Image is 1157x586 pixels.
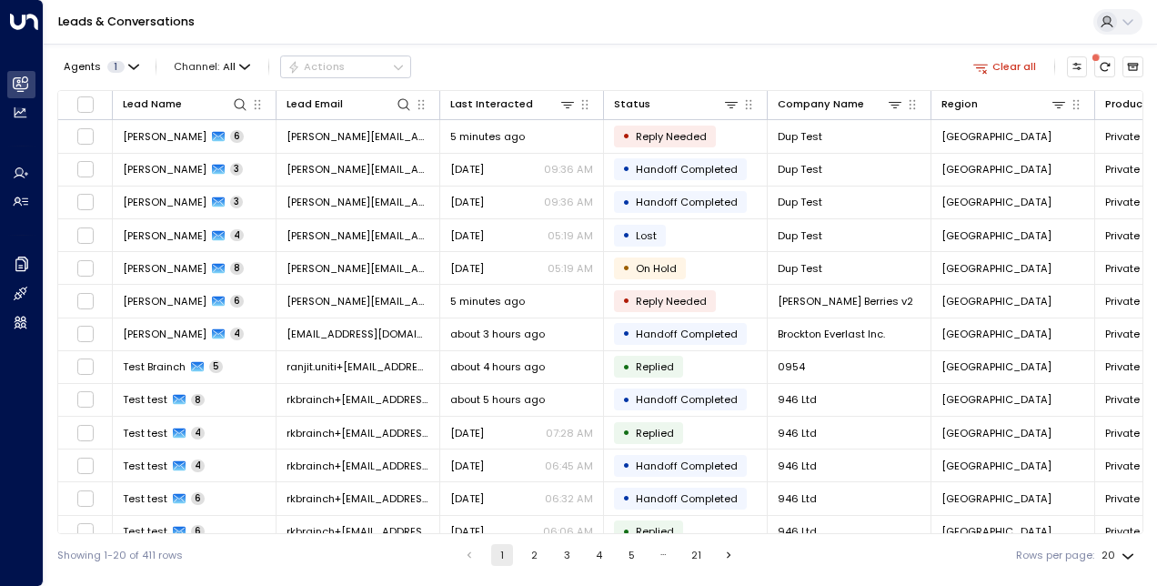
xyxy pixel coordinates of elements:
span: Handoff Completed [636,491,738,506]
button: Channel:All [168,56,257,76]
button: Go to page 4 [589,544,610,566]
span: Danny Babington [123,228,206,243]
span: cambiaso@brocktoneverlast.com [287,327,429,341]
span: Aug 28, 2025 [450,426,484,440]
div: Company Name [778,96,903,113]
span: Aug 29, 2025 [450,261,484,276]
span: 946 Ltd [778,491,817,506]
div: Button group with a nested menu [280,56,411,77]
div: • [622,453,630,478]
span: Babington's Berries v2 [778,294,913,308]
span: Toggle select row [76,292,95,310]
span: Aug 28, 2025 [450,491,484,506]
button: Go to page 3 [556,544,578,566]
span: Danny Babington [123,129,206,144]
div: • [622,520,630,544]
span: Test test [123,392,167,407]
div: Region [941,96,978,113]
span: Aug 28, 2025 [450,459,484,473]
span: London [941,491,1051,506]
span: London [941,162,1051,177]
div: Status [614,96,650,113]
button: Actions [280,56,411,77]
span: 4 [230,229,244,242]
button: Go to page 2 [524,544,546,566]
span: 5 minutes ago [450,129,525,144]
div: Lead Email [287,96,343,113]
span: 4 [230,328,244,340]
span: 0954 [778,359,805,374]
span: Aug 28, 2025 [450,524,484,539]
span: Test test [123,426,167,440]
div: Last Interacted [450,96,576,113]
p: 06:32 AM [545,491,593,506]
span: London [941,392,1051,407]
div: • [622,355,630,379]
span: Aug 29, 2025 [450,162,484,177]
button: Go to page 21 [686,544,708,566]
span: rkbrainch+946@live.co.uk [287,524,429,539]
span: Danny Babington [123,294,206,308]
span: rkbrainch+946@live.co.uk [287,392,429,407]
div: • [622,486,630,510]
span: Agents [64,62,101,72]
div: Region [941,96,1067,113]
span: Dup Test [778,261,822,276]
span: Replied [636,359,674,374]
span: Replied [636,524,674,539]
span: Umberto Cambiaso [123,327,206,341]
nav: pagination navigation [458,544,740,566]
span: Danny.b@mindspace.me [287,195,429,209]
button: Customize [1067,56,1088,77]
span: Toggle select row [76,227,95,245]
span: London [941,129,1051,144]
span: 3 [230,196,243,208]
span: rkbrainch+946@live.co.uk [287,459,429,473]
a: Leads & Conversations [58,14,195,29]
p: 07:28 AM [546,426,593,440]
span: ranjit.uniti+0954@outlook.com [287,359,429,374]
button: Go to next page [718,544,739,566]
span: 8 [230,262,244,275]
div: • [622,256,630,280]
span: On Hold [636,261,677,276]
span: Channel: [168,56,257,76]
div: Product [1105,96,1148,113]
button: Clear all [967,56,1042,76]
span: 946 Ltd [778,524,817,539]
span: Dup Test [778,195,822,209]
button: Agents1 [57,56,144,76]
div: Lead Email [287,96,412,113]
span: 946 Ltd [778,459,817,473]
span: Toggle select row [76,358,95,376]
span: London [941,228,1051,243]
span: rkbrainch+946@live.co.uk [287,426,429,440]
p: 09:36 AM [544,195,593,209]
span: 1 [107,61,125,73]
span: about 3 hours ago [450,327,545,341]
span: London [941,426,1051,440]
span: Toggle select row [76,160,95,178]
span: about 4 hours ago [450,359,545,374]
span: London [941,261,1051,276]
span: Toggle select row [76,522,95,541]
div: • [622,288,630,313]
span: Test Brainch [123,359,186,374]
span: Danny.b@mindspace.me [287,162,429,177]
div: Lead Name [123,96,182,113]
div: Status [614,96,739,113]
span: Brockton Everlast Inc. [778,327,885,341]
span: Handoff Completed [636,162,738,177]
span: Handoff Completed [636,195,738,209]
div: Actions [287,60,345,73]
label: Rows per page: [1016,548,1094,563]
button: page 1 [491,544,513,566]
span: 946 Ltd [778,426,817,440]
span: Handoff Completed [636,392,738,407]
div: Showing 1-20 of 411 rows [57,548,183,563]
span: 6 [230,130,244,143]
span: Danny Babington [123,162,206,177]
span: Toggle select row [76,457,95,475]
span: Dup Test [778,162,822,177]
span: 8 [191,394,205,407]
